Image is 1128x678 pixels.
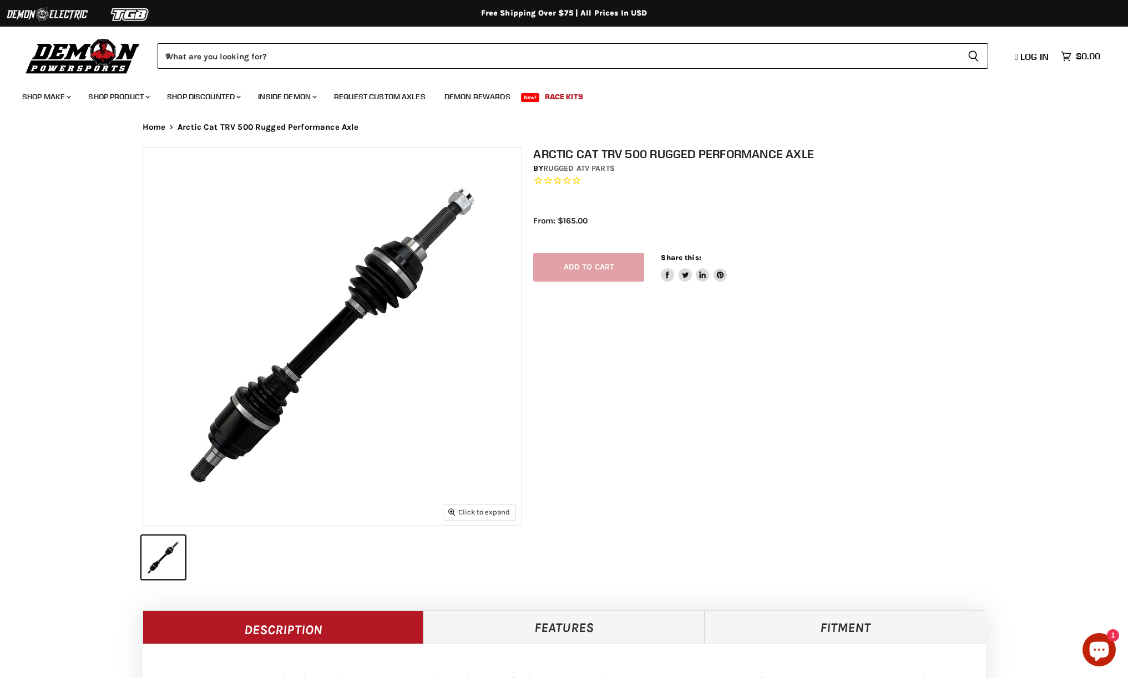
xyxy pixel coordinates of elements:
a: Home [143,123,166,132]
a: Log in [1010,52,1055,62]
div: by [533,162,997,175]
form: Product [158,43,988,69]
img: Demon Powersports [22,36,144,75]
a: Request Custom Axles [326,85,434,108]
a: Inside Demon [250,85,323,108]
h1: Arctic Cat TRV 500 Rugged Performance Axle [533,147,997,161]
button: Click to expand [443,504,515,519]
a: Shop Discounted [159,85,247,108]
input: When autocomplete results are available use up and down arrows to review and enter to select [158,43,959,69]
img: Demon Electric Logo 2 [6,4,89,25]
a: Demon Rewards [436,85,519,108]
inbox-online-store-chat: Shopify online store chat [1079,633,1119,669]
a: Shop Product [80,85,156,108]
ul: Main menu [14,81,1097,108]
img: TGB Logo 2 [89,4,172,25]
span: New! [521,93,540,102]
div: Free Shipping Over $75 | All Prices In USD [120,8,1008,18]
a: Fitment [705,610,986,644]
span: Rated 0.0 out of 5 stars 0 reviews [533,175,997,187]
button: Search [959,43,988,69]
a: Features [423,610,705,644]
a: Shop Make [14,85,78,108]
a: Description [143,610,424,644]
span: From: $165.00 [533,216,588,226]
span: Log in [1020,51,1049,62]
nav: Breadcrumbs [120,123,1008,132]
a: $0.00 [1055,48,1106,64]
a: Race Kits [537,85,591,108]
span: Arctic Cat TRV 500 Rugged Performance Axle [178,123,358,132]
img: IMAGE [143,147,522,526]
span: $0.00 [1076,51,1100,62]
span: Share this: [661,253,701,262]
span: Click to expand [448,508,510,516]
aside: Share this: [661,253,727,282]
button: IMAGE thumbnail [141,536,185,579]
a: Rugged ATV Parts [543,164,615,173]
